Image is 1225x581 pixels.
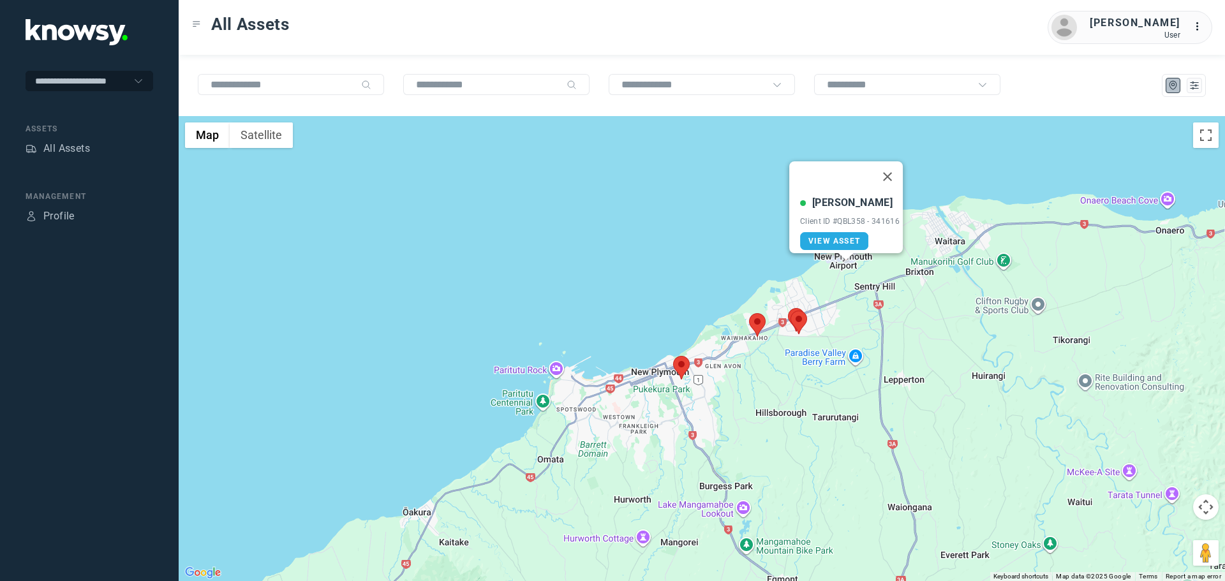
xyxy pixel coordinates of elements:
a: View Asset [800,232,868,250]
img: Application Logo [26,19,128,45]
button: Drag Pegman onto the map to open Street View [1193,540,1219,566]
a: Open this area in Google Maps (opens a new window) [182,564,224,581]
div: User [1090,31,1180,40]
div: [PERSON_NAME] [1090,15,1180,31]
a: AssetsAll Assets [26,141,90,156]
div: List [1189,80,1200,91]
button: Close [872,161,903,192]
button: Keyboard shortcuts [993,572,1048,581]
div: : [1193,19,1208,34]
a: Terms (opens in new tab) [1139,573,1158,580]
div: All Assets [43,141,90,156]
div: Assets [26,123,153,135]
div: Toggle Menu [192,20,201,29]
div: Assets [26,143,37,154]
img: avatar.png [1051,15,1077,40]
button: Toggle fullscreen view [1193,122,1219,148]
img: Google [182,564,224,581]
div: Search [567,80,577,90]
div: Profile [26,210,37,222]
span: All Assets [211,13,290,36]
a: Report a map error [1166,573,1221,580]
a: ProfileProfile [26,209,75,224]
div: Profile [43,209,75,224]
span: View Asset [808,237,860,246]
div: Client ID #QBL358 - 341616 [800,217,900,226]
button: Show satellite imagery [230,122,293,148]
div: [PERSON_NAME] [812,195,893,210]
span: Map data ©2025 Google [1056,573,1131,580]
button: Map camera controls [1193,494,1219,520]
div: Search [361,80,371,90]
div: : [1193,19,1208,36]
button: Show street map [185,122,230,148]
div: Map [1168,80,1179,91]
div: Management [26,191,153,202]
tspan: ... [1194,22,1206,31]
